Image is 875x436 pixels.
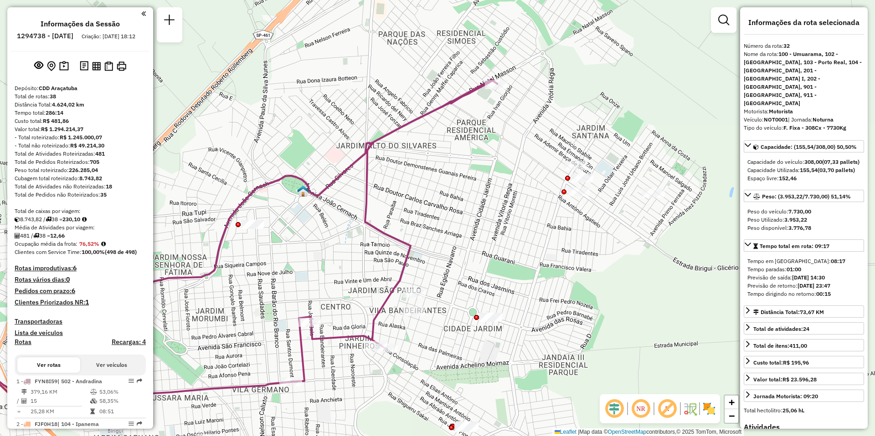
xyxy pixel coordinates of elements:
div: Tipo do veículo: [744,124,864,132]
div: Tempo total em rota: 09:17 [744,253,864,302]
div: Tempo paradas: [747,265,860,274]
strong: [DATE] 23:47 [798,282,830,289]
div: Atividade não roteirizada - CERVEJARIA SIBIONI [642,188,665,198]
div: Previsão de retorno: [747,282,860,290]
em: Rota exportada [137,421,142,426]
strong: 152,46 [779,175,797,182]
strong: 308,00 [804,158,822,165]
i: Total de Atividades [15,233,20,238]
strong: 25,06 hL [782,407,804,414]
div: Capacidade Utilizada: [747,166,860,174]
div: Total de rotas: [15,92,146,101]
td: 53,06% [99,387,142,396]
span: Clientes com Service Time: [15,248,82,255]
div: Atividade não roteirizada - BARRIL LTDA [564,161,587,170]
a: Tempo total em rota: 09:17 [744,239,864,252]
strong: 35 [100,191,107,198]
div: Capacidade do veículo: [747,158,860,166]
strong: 3.953,22 [784,216,807,223]
strong: 3.776,78 [788,224,811,231]
i: % de utilização da cubagem [90,398,97,404]
span: Total de atividades: [753,325,809,332]
span: | 104 - Ipanema [57,421,99,427]
div: Atividade não roteirizada - LEONARDO DOS SANTOS [571,173,593,183]
div: Atividade não roteirizada - NILTON AP. LOPES - M [479,313,502,322]
div: Total de Atividades Roteirizadas: [15,150,146,158]
strong: 7.730,00 [788,208,811,215]
button: Ver rotas [17,357,80,373]
h4: Rotas improdutivas: [15,264,146,272]
strong: R$ 195,96 [783,359,809,366]
strong: 226.285,04 [69,167,98,173]
span: Ocultar deslocamento [603,398,625,420]
td: 379,16 KM [30,387,90,396]
strong: 705 [90,158,99,165]
div: Total de Pedidos Roteirizados: [15,158,146,166]
div: Tempo dirigindo no retorno: [747,290,860,298]
button: Visualizar Romaneio [103,60,115,73]
div: Peso disponível: [747,224,860,232]
img: Fluxo de ruas [683,401,697,416]
span: 73,67 KM [800,309,824,315]
strong: NOT0001 [764,116,788,123]
strong: (07,33 pallets) [822,158,860,165]
div: Cubagem total roteirizado: [15,174,146,183]
button: Painel de Sugestão [57,59,71,73]
strong: 01:00 [787,266,801,273]
div: Nome da rota: [744,50,864,107]
div: Total de Atividades não Roteirizadas: [15,183,146,191]
span: Ocultar NR [630,398,652,420]
div: Criação: [DATE] 18:12 [78,32,139,41]
i: Total de rotas [46,217,51,222]
strong: CDD Araçatuba [39,85,77,91]
span: FJF0H18 [35,421,57,427]
td: 58,35% [99,396,142,406]
strong: 08:17 [831,258,845,264]
img: Exibir/Ocultar setores [702,401,716,416]
div: Atividade não roteirizada - 54.151.046 ROBSON FERNANDO DA SILVA GONC [241,220,264,229]
strong: 32 [783,42,790,49]
a: Zoom out [725,409,738,423]
span: Exibir rótulo [656,398,678,420]
div: Peso Utilizado: [747,216,860,224]
span: − [729,410,735,421]
strong: 100 - Umuarama, 102 - [GEOGRAPHIC_DATA], 103 - Porto Real, 104 - [GEOGRAPHIC_DATA], 201 - [GEOGRA... [744,51,862,106]
button: Exibir sessão original [32,59,45,73]
strong: 76,52% [79,240,99,247]
span: Peso do veículo: [747,208,811,215]
button: Visualizar relatório de Roteirização [90,60,103,72]
h4: Rotas vários dias: [15,276,146,284]
a: Zoom in [725,395,738,409]
div: Total de itens: [753,342,807,350]
div: Jornada Motorista: 09:20 [753,392,818,401]
div: Distância Total: [15,101,146,109]
strong: R$ 481,86 [43,117,69,124]
span: Tempo total em rota: 09:17 [760,243,829,249]
div: Previsão de saída: [747,274,860,282]
strong: 411,00 [789,342,807,349]
strong: R$ 1.294.214,37 [41,126,83,132]
div: Custo total: [753,359,809,367]
em: Média calculada utilizando a maior ocupação (%Peso ou %Cubagem) de cada rota da sessão. Rotas cro... [101,241,106,247]
span: FYN8I59 [35,378,57,385]
h4: Lista de veículos [15,329,146,337]
span: 2 - [16,421,99,427]
div: Atividade não roteirizada - TOP CERVEJARIA [567,187,590,196]
a: Peso: (3.953,22/7.730,00) 51,14% [744,190,864,202]
strong: R$ 1.245.000,07 [60,134,102,141]
strong: 0 [66,275,70,284]
button: Ver veículos [80,357,143,373]
a: Valor total:R$ 23.596,28 [744,373,864,385]
a: Custo total:R$ 195,96 [744,356,864,368]
strong: Motorista [769,108,793,115]
td: 25,28 KM [30,407,90,416]
a: Leaflet [555,429,576,435]
span: | 502 - Andradina [57,378,102,385]
strong: Noturna [813,116,834,123]
i: Total de rotas [33,233,39,238]
h4: Atividades [744,423,864,431]
div: Espaço livre: [747,174,860,183]
div: Veículo: [744,116,864,124]
a: OpenStreetMap [608,429,647,435]
div: - Total roteirizado: [15,133,146,142]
